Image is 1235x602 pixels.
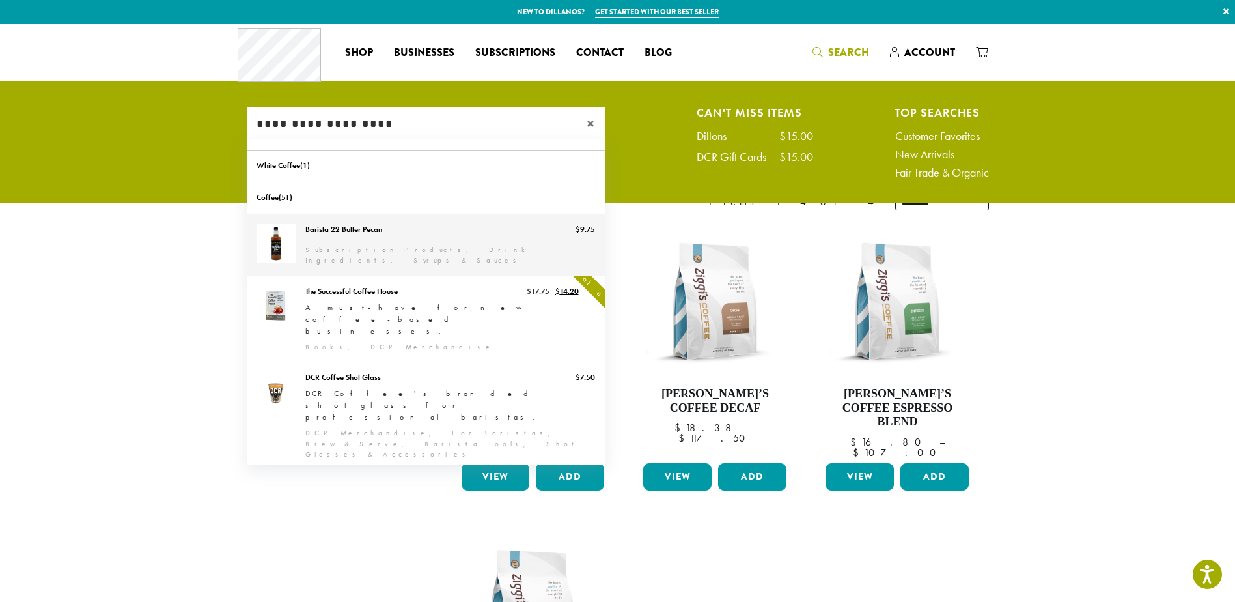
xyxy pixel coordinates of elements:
[678,431,689,445] span: $
[904,45,955,60] span: Account
[779,130,813,142] div: $15.00
[643,463,712,491] a: View
[640,387,790,415] h4: [PERSON_NAME]’s Coffee Decaf
[802,42,880,63] a: Search
[853,446,942,459] bdi: 107.00
[826,463,894,491] a: View
[900,463,969,491] button: Add
[779,151,813,163] div: $15.00
[475,45,555,61] span: Subscriptions
[678,431,751,445] bdi: 117.50
[895,167,989,179] a: Fair Trade & Organic
[895,107,989,117] h4: Top Searches
[850,435,861,449] span: $
[853,446,864,459] span: $
[587,116,605,132] span: ×
[645,45,672,61] span: Blog
[536,463,604,491] button: Add
[828,45,869,60] span: Search
[822,227,972,377] img: Ziggis-Espresso-Blend-12-oz.png
[674,421,738,435] bdi: 18.38
[576,45,624,61] span: Contact
[697,107,813,117] h4: Can't Miss Items
[345,45,373,61] span: Shop
[394,45,454,61] span: Businesses
[895,149,989,160] a: New Arrivals
[697,151,779,163] div: DCR Gift Cards
[850,435,927,449] bdi: 16.80
[822,227,972,458] a: [PERSON_NAME]’s Coffee Espresso Blend
[822,387,972,429] h4: [PERSON_NAME]’s Coffee Espresso Blend
[335,42,383,63] a: Shop
[718,463,786,491] button: Add
[750,421,755,435] span: –
[595,7,719,18] a: Get started with our best seller
[697,130,740,142] div: Dillons
[462,463,530,491] a: View
[674,421,686,435] span: $
[939,435,945,449] span: –
[640,227,790,377] img: Ziggis-Decaf-Blend-12-oz.png
[895,130,989,142] a: Customer Favorites
[640,227,790,458] a: [PERSON_NAME]’s Coffee Decaf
